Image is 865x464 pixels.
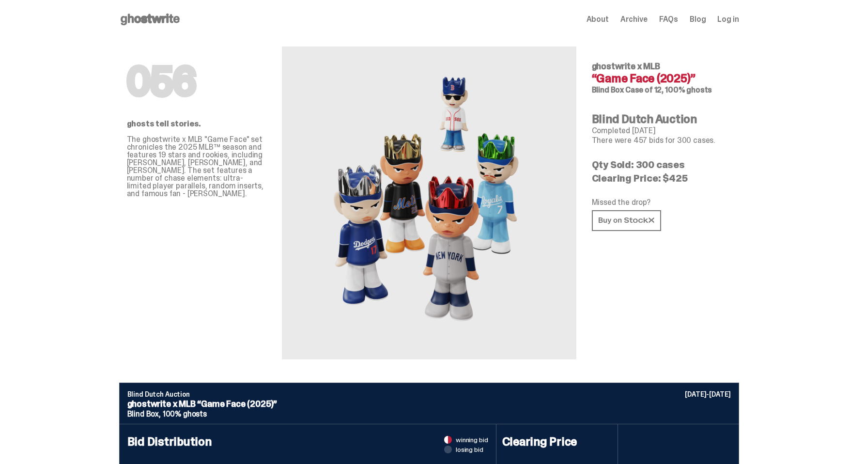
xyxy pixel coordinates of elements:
[163,409,181,419] span: 100%
[456,446,483,453] span: losing bid
[592,73,731,84] h4: “Game Face (2025)”
[127,391,731,398] p: Blind Dutch Auction
[323,70,536,336] img: MLB&ldquo;Game Face (2025)&rdquo;
[592,199,731,206] p: Missed the drop?
[592,160,731,170] p: Qty Sold: 300 cases
[127,400,731,408] p: ghostwrite x MLB “Game Face (2025)”
[592,137,731,144] p: There were 457 bids for 300 cases.
[127,120,266,128] p: ghosts tell stories.
[127,62,266,101] h1: 056
[690,15,706,23] a: Blog
[592,173,731,183] p: Clearing Price: $425
[592,127,731,135] p: Completed [DATE]
[717,15,739,23] a: Log in
[592,61,660,72] span: ghostwrite x MLB
[456,436,488,443] span: winning bid
[183,409,207,419] span: ghosts
[592,85,624,95] span: Blind Box
[625,85,712,95] span: Case of 12, 100% ghosts
[620,15,648,23] a: Archive
[587,15,609,23] a: About
[127,136,266,198] p: The ghostwrite x MLB "Game Face" set chronicles the 2025 MLB™ season and features 19 stars and ro...
[502,436,612,448] h4: Clearing Price
[659,15,678,23] a: FAQs
[592,113,731,125] h4: Blind Dutch Auction
[127,409,161,419] span: Blind Box,
[685,391,730,398] p: [DATE]-[DATE]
